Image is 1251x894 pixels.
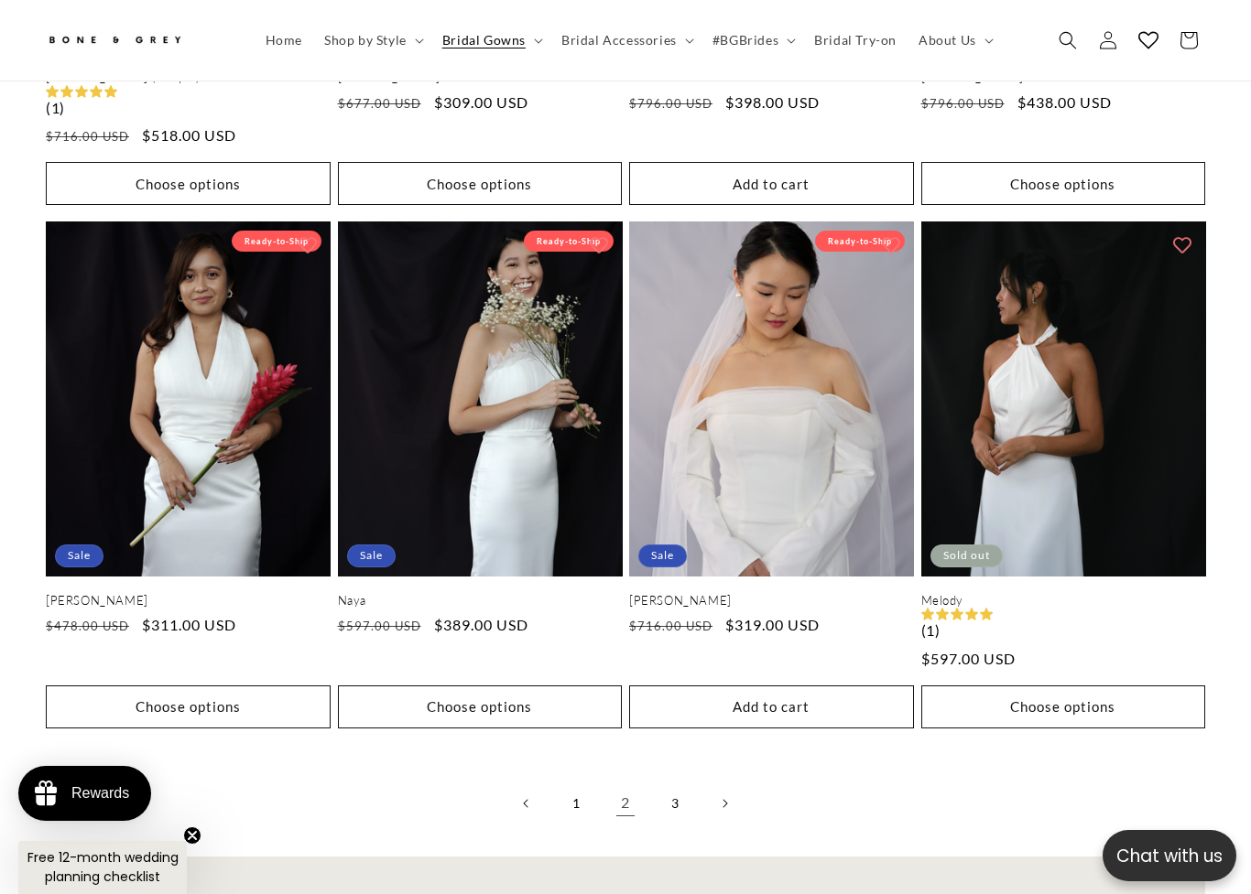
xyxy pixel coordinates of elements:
[338,70,623,85] a: [PERSON_NAME]
[18,841,187,894] div: Free 12-month wedding planning checklistClose teaser
[71,785,129,802] div: Rewards
[1164,226,1201,263] button: Add to wishlist
[921,70,1206,85] a: [PERSON_NAME]
[183,826,201,845] button: Close teaser
[39,18,236,62] a: Bone and Grey Bridal
[1103,843,1236,869] p: Chat with us
[338,685,623,728] button: Choose options
[655,783,695,824] a: Page 3
[605,783,646,824] a: Page 2
[803,21,908,59] a: Bridal Try-on
[704,783,745,824] a: Next page
[289,226,326,263] button: Add to wishlist
[324,32,407,48] span: Shop by Style
[46,783,1205,824] nav: Pagination
[1048,20,1088,60] summary: Search
[713,32,778,48] span: #BGBrides
[1103,830,1236,881] button: Open chatbox
[338,593,623,609] a: Naya
[338,162,623,205] button: Choose options
[873,226,909,263] button: Add to wishlist
[919,32,976,48] span: About Us
[702,21,803,59] summary: #BGBrides
[255,21,313,59] a: Home
[46,70,331,85] a: [PERSON_NAME] (Sample)
[556,783,596,824] a: Page 1
[921,685,1206,728] button: Choose options
[46,685,331,728] button: Choose options
[431,21,550,59] summary: Bridal Gowns
[46,26,183,56] img: Bone and Grey Bridal
[629,593,914,609] a: [PERSON_NAME]
[814,32,897,48] span: Bridal Try-on
[46,593,331,609] a: [PERSON_NAME]
[581,226,617,263] button: Add to wishlist
[629,70,914,85] a: Alinah
[908,21,1001,59] summary: About Us
[442,32,526,48] span: Bridal Gowns
[921,593,1206,609] a: Melody
[921,162,1206,205] button: Choose options
[27,848,179,886] span: Free 12-month wedding planning checklist
[266,32,302,48] span: Home
[46,162,331,205] button: Choose options
[313,21,431,59] summary: Shop by Style
[629,685,914,728] button: Add to cart
[629,162,914,205] button: Add to cart
[506,783,547,824] a: Previous page
[561,32,677,48] span: Bridal Accessories
[550,21,702,59] summary: Bridal Accessories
